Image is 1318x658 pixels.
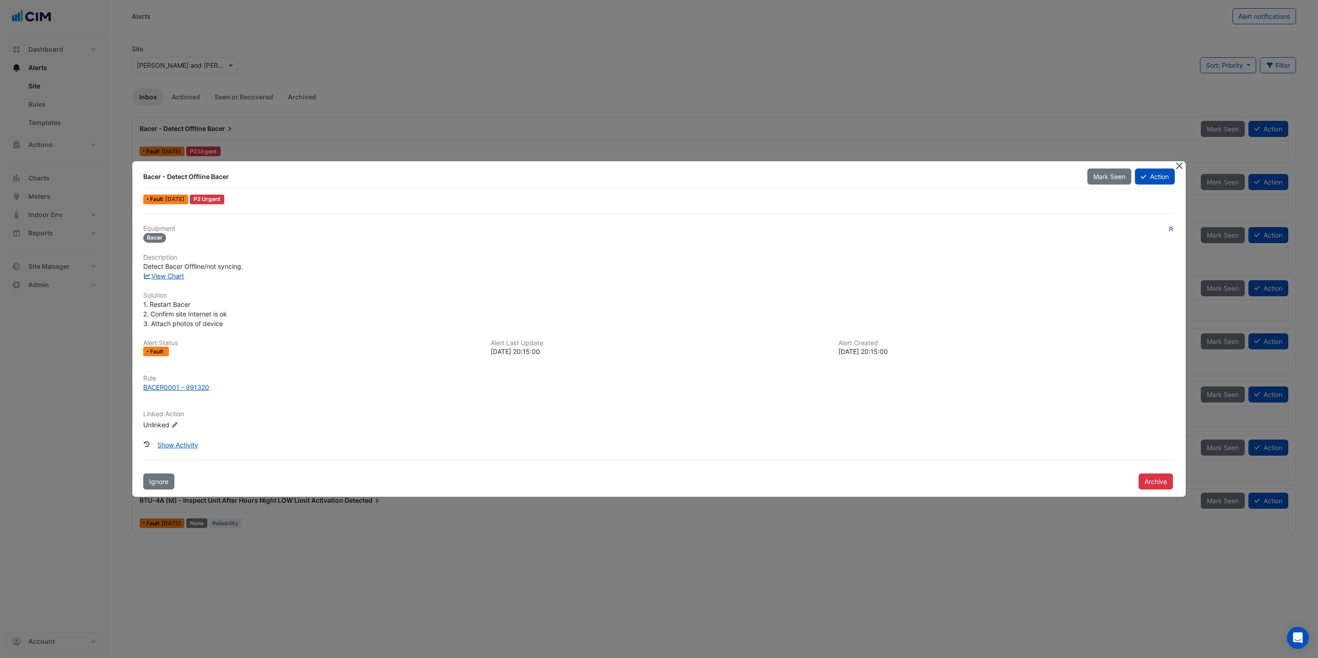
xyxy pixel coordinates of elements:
[143,233,166,243] span: Bacer
[143,292,1175,299] h6: Solution
[149,478,168,485] span: Ignore
[143,225,1175,233] h6: Equipment
[143,410,1175,418] h6: Linked Action
[1093,173,1125,180] span: Mark Seen
[143,300,227,327] span: 1. Restart Bacer 2. Confirm site Internet is ok 3. Attach photos of device
[491,339,827,347] h6: Alert Last Update
[165,196,184,202] span: Sun 07-Sep-2025 10:15 AEST
[1174,161,1184,171] button: Close
[143,473,174,489] button: Ignore
[150,196,165,202] span: Fault
[143,375,1175,382] h6: Rule
[143,254,1175,261] h6: Description
[491,347,827,356] div: [DATE] 20:15:00
[838,347,1175,356] div: [DATE] 20:15:00
[1087,169,1131,185] button: Mark Seen
[1135,169,1175,185] button: Action
[1287,627,1309,649] div: Open Intercom Messenger
[143,382,209,392] div: BACER0001 - 991320
[143,272,184,280] a: View Chart
[143,262,243,270] span: Detect Bacer Offline/not syncing.
[151,437,204,453] button: Show Activity
[171,422,178,429] fa-icon: Edit Linked Action
[150,349,165,354] span: Fault
[190,195,224,204] div: P2 Urgent
[838,339,1175,347] h6: Alert Created
[143,339,480,347] h6: Alert Status
[1139,473,1173,489] button: Archive
[143,420,253,430] div: Unlinked
[143,172,1076,181] div: Bacer - Detect Offline Bacer
[143,382,1175,392] a: BACER0001 - 991320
